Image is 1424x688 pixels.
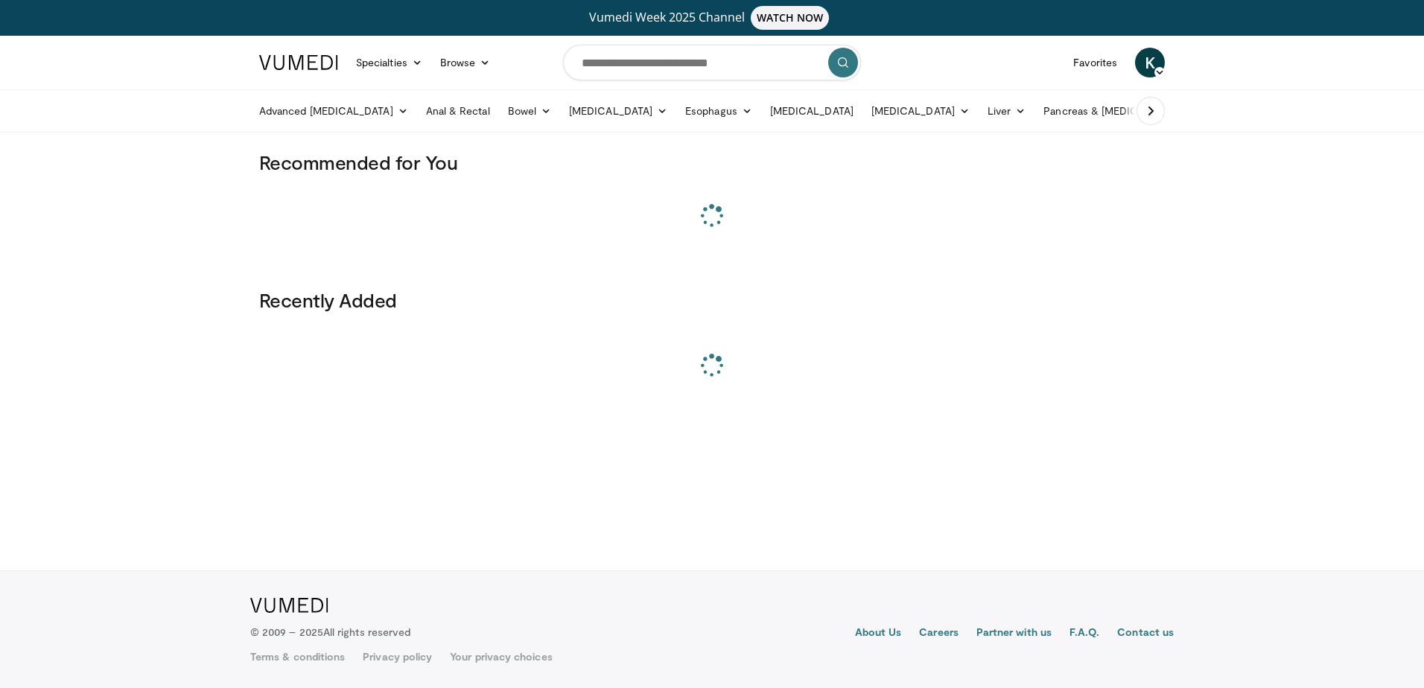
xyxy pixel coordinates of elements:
a: Vumedi Week 2025 ChannelWATCH NOW [261,6,1163,30]
a: About Us [855,625,902,643]
a: Advanced [MEDICAL_DATA] [250,96,417,126]
a: Terms & conditions [250,649,345,664]
a: Your privacy choices [450,649,552,664]
a: Browse [431,48,500,77]
a: Favorites [1064,48,1126,77]
a: K [1135,48,1165,77]
img: VuMedi Logo [250,598,328,613]
a: Partner with us [976,625,1052,643]
a: [MEDICAL_DATA] [560,96,676,126]
p: © 2009 – 2025 [250,625,410,640]
a: Careers [919,625,959,643]
h3: Recommended for You [259,150,1165,174]
span: All rights reserved [323,625,410,638]
a: Specialties [347,48,431,77]
span: WATCH NOW [751,6,830,30]
a: Bowel [499,96,560,126]
h3: Recently Added [259,288,1165,312]
a: Privacy policy [363,649,432,664]
a: Esophagus [676,96,761,126]
a: Pancreas & [MEDICAL_DATA] [1034,96,1209,126]
a: F.A.Q. [1069,625,1099,643]
a: Contact us [1117,625,1174,643]
input: Search topics, interventions [563,45,861,80]
a: Anal & Rectal [417,96,499,126]
a: [MEDICAL_DATA] [761,96,862,126]
img: VuMedi Logo [259,55,338,70]
a: [MEDICAL_DATA] [862,96,979,126]
a: Liver [979,96,1034,126]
